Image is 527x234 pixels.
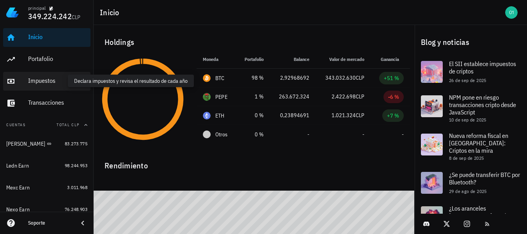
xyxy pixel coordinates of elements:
div: principal [28,5,46,11]
a: Inicio [3,28,90,47]
span: 26 de sep de 2025 [449,77,486,83]
div: Impuestos [28,77,87,84]
th: Balance [270,50,316,69]
div: 263.672.324 [276,93,309,101]
div: BTC [215,74,225,82]
a: Nueva reforma fiscal en [GEOGRAPHIC_DATA]: Criptos en la mira 8 de sep de 2025 [415,127,527,166]
button: CuentasTotal CLP [3,116,90,134]
span: 29 de ago de 2025 [449,188,487,194]
span: 83.273.775 [65,141,87,146]
div: Inicio [28,33,87,41]
div: 0,23894691 [276,111,309,120]
span: CLP [72,14,81,21]
div: 0 % [242,111,263,120]
div: avatar [505,6,518,19]
a: Ledn Earn 98.244.953 [3,156,90,175]
th: Portafolio [236,50,270,69]
div: PEPE [215,93,227,101]
div: Mexc Earn [6,184,30,191]
div: Soporte [28,220,72,226]
div: 98 % [242,74,263,82]
a: Mexc Earn 3.011.968 [3,178,90,197]
div: ETH [215,112,225,120]
span: CLP [356,93,364,100]
div: 0 % [242,130,263,139]
span: - [402,131,404,138]
div: Rendimiento [98,153,410,172]
span: 8 de sep de 2025 [449,155,484,161]
div: ETH-icon [203,112,211,120]
th: Moneda [197,50,236,69]
span: 76.248.903 [65,206,87,212]
span: ¿Se puede transferir BTC por Bluetooth? [449,171,520,186]
div: BTC-icon [203,74,211,82]
div: PEPE-icon [203,93,211,101]
span: 2.422.698 [332,93,356,100]
a: ¿Se puede transferir BTC por Bluetooth? 29 de ago de 2025 [415,166,527,200]
div: Blog y noticias [415,30,527,55]
div: +7 % [387,112,399,120]
span: CLP [356,74,364,81]
div: 2,92968692 [276,74,309,82]
span: - [307,131,309,138]
span: Otros [215,130,227,139]
a: NPM pone en riesgo transacciones cripto desde JavaScript 10 de sep de 2025 [415,89,527,127]
div: Portafolio [28,55,87,63]
div: -6 % [388,93,399,101]
a: Impuestos [3,72,90,91]
a: El SII establece impuestos de criptos 26 de sep de 2025 [415,55,527,89]
span: 3.011.968 [67,184,87,190]
h1: Inicio [100,6,122,19]
div: Holdings [98,30,410,55]
span: El SII establece impuestos de criptos [449,60,516,75]
div: Transacciones [28,99,87,106]
img: LedgiFi [6,6,19,19]
div: Ledn Earn [6,163,29,169]
div: [PERSON_NAME] [6,141,45,147]
a: Portafolio [3,50,90,69]
a: [PERSON_NAME] 83.273.775 [3,134,90,153]
a: Transacciones [3,94,90,113]
span: 10 de sep de 2025 [449,117,486,123]
span: Total CLP [57,122,80,127]
th: Valor de mercado [316,50,371,69]
span: CLP [356,112,364,119]
div: +51 % [384,74,399,82]
span: Nueva reforma fiscal en [GEOGRAPHIC_DATA]: Criptos en la mira [449,132,508,154]
span: - [362,131,364,138]
span: 349.224.242 [28,11,72,21]
span: 1.021.324 [332,112,356,119]
div: Nexo Earn [6,206,30,213]
span: Ganancia [381,56,404,62]
div: 1 % [242,93,263,101]
span: 343.032.630 [325,74,356,81]
span: NPM pone en riesgo transacciones cripto desde JavaScript [449,93,516,116]
span: 98.244.953 [65,163,87,168]
a: Nexo Earn 76.248.903 [3,200,90,219]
